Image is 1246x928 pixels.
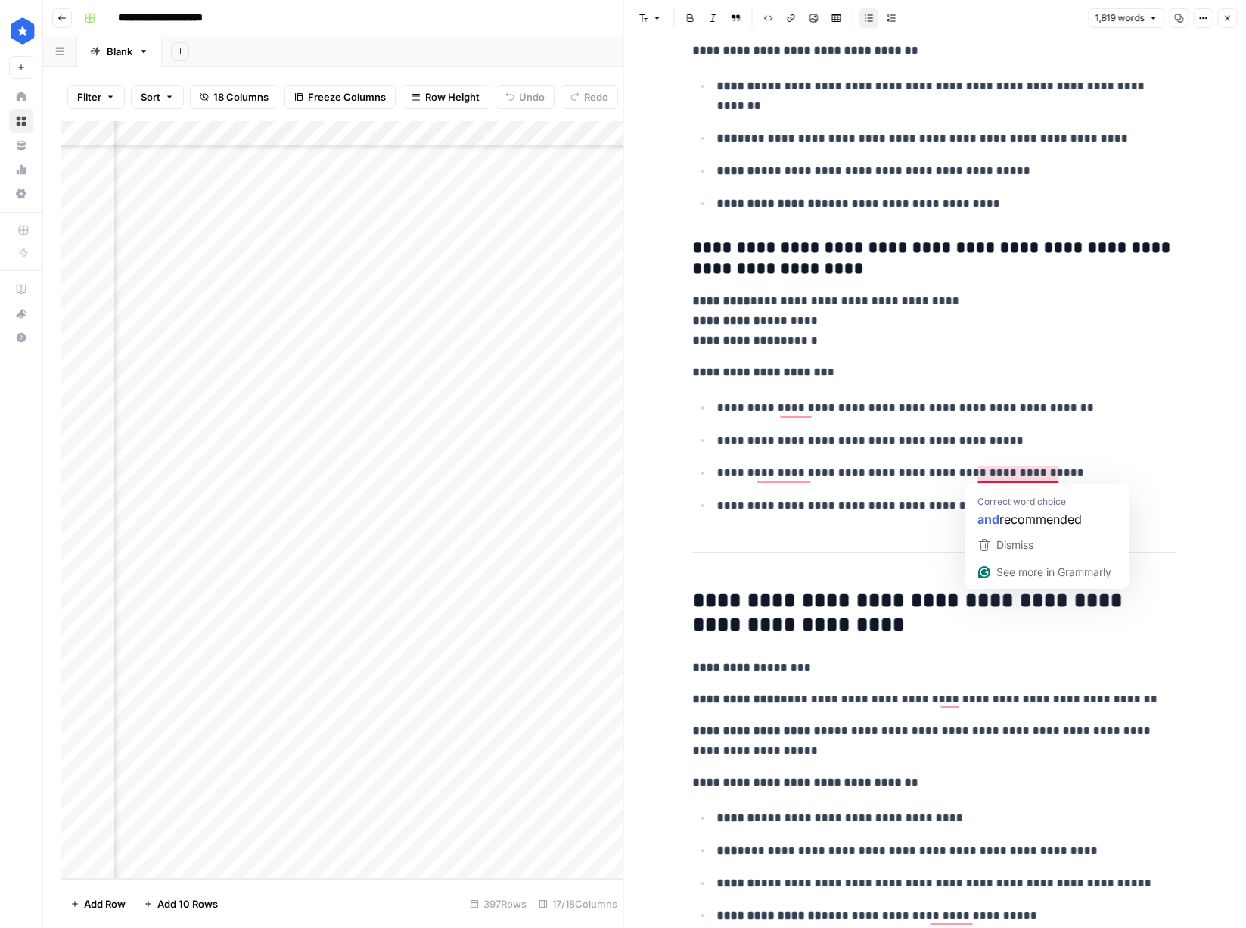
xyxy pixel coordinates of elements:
[9,109,33,133] a: Browse
[61,892,135,916] button: Add Row
[107,44,132,59] div: Blank
[584,89,608,104] span: Redo
[10,302,33,325] div: What's new?
[9,301,33,325] button: What's new?
[561,85,618,109] button: Redo
[84,896,126,911] span: Add Row
[157,896,218,911] span: Add 10 Rows
[1088,8,1164,28] button: 1,819 words
[9,12,33,50] button: Workspace: ConsumerAffairs
[141,89,160,104] span: Sort
[464,892,533,916] div: 397 Rows
[77,36,162,67] a: Blank
[131,85,184,109] button: Sort
[77,89,101,104] span: Filter
[1095,11,1144,25] span: 1,819 words
[9,157,33,182] a: Usage
[9,277,33,301] a: AirOps Academy
[190,85,278,109] button: 18 Columns
[496,85,555,109] button: Undo
[9,133,33,157] a: Your Data
[9,85,33,109] a: Home
[533,892,623,916] div: 17/18 Columns
[425,89,480,104] span: Row Height
[9,325,33,350] button: Help + Support
[284,85,396,109] button: Freeze Columns
[308,89,386,104] span: Freeze Columns
[9,17,36,45] img: ConsumerAffairs Logo
[213,89,269,104] span: 18 Columns
[9,182,33,206] a: Settings
[135,892,227,916] button: Add 10 Rows
[402,85,489,109] button: Row Height
[519,89,545,104] span: Undo
[67,85,125,109] button: Filter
